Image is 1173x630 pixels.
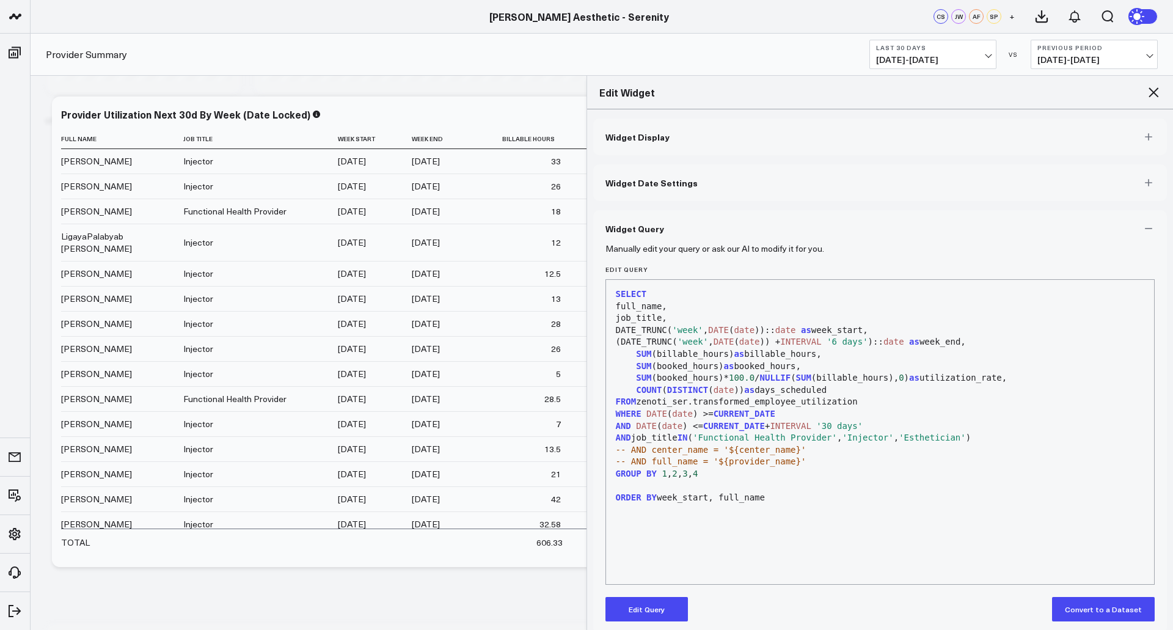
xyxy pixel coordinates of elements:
span: INTERVAL [780,337,821,346]
div: JW [951,9,966,24]
div: [DATE] [338,343,366,355]
button: + [1004,9,1019,24]
div: [DATE] [412,493,440,505]
div: [DATE] [412,293,440,305]
span: BY [646,493,657,502]
span: date [714,385,734,395]
span: DISTINCT [667,385,708,395]
div: job_title ( , , ) [612,432,1149,444]
span: GROUP [616,469,641,478]
div: Injector [183,293,213,305]
div: 13 [551,293,561,305]
div: [PERSON_NAME] [61,468,132,480]
span: 2 [672,469,677,478]
span: 1 [662,469,667,478]
div: [DATE] [412,205,440,218]
div: [PERSON_NAME] [61,393,132,405]
div: Functional Health Provider [183,205,287,218]
div: Injector [183,493,213,505]
div: (billable_hours) billable_hours, [612,348,1149,361]
span: date [662,421,682,431]
b: Previous Period [1037,44,1151,51]
div: [PERSON_NAME] [61,293,132,305]
div: 26 [551,180,561,192]
div: Provider Utilization Next 30d By Week (Date Locked) [61,108,310,121]
span: SUM [636,349,651,359]
th: Booked Hours [572,129,662,149]
div: [DATE] [412,468,440,480]
div: [PERSON_NAME] [61,518,132,530]
div: (booked_hours)* / ( (billable_hours), ) utilization_rate, [612,372,1149,384]
div: [PERSON_NAME] [61,443,132,455]
span: COUNT [636,385,662,395]
button: Convert to a Dataset [1052,597,1155,621]
span: Widget Date Settings [605,178,698,188]
div: [DATE] [338,205,366,218]
a: Provider Summary [46,48,127,61]
div: [DATE] [338,418,366,430]
div: [PERSON_NAME] [61,493,132,505]
div: [DATE] [338,393,366,405]
a: [PERSON_NAME] Aesthetic - Serenity [489,10,669,23]
div: [DATE] [412,318,440,330]
div: , , , [612,468,1149,480]
div: 18 [551,205,561,218]
span: 'week' [678,337,709,346]
div: Injector [183,318,213,330]
span: 'Esthetician' [899,433,966,442]
span: 3 [682,469,687,478]
span: as [724,361,734,371]
div: Injector [183,518,213,530]
th: Full Name [61,129,183,149]
span: ORDER [616,493,641,502]
span: as [909,337,919,346]
span: as [744,385,755,395]
div: 28.5 [544,393,561,405]
div: ( ) <= + [612,420,1149,433]
div: [PERSON_NAME] [61,318,132,330]
div: [DATE] [338,293,366,305]
span: Widget Display [605,132,670,142]
th: Billable Hours [477,129,572,149]
div: 12.5 [544,268,561,280]
span: 4 [693,469,698,478]
th: Week End [412,129,477,149]
div: TOTAL [61,537,90,549]
h2: Edit Widget [599,86,1147,99]
span: SUM [636,373,651,383]
div: [DATE] [412,418,440,430]
span: date [883,337,904,346]
span: 'week' [672,325,703,335]
span: SUM [636,361,651,371]
span: SUM [796,373,811,383]
div: [PERSON_NAME] [61,155,132,167]
div: (booked_hours) booked_hours, [612,361,1149,373]
div: [PERSON_NAME] [61,368,132,380]
button: Previous Period[DATE]-[DATE] [1031,40,1158,69]
div: 21 [551,468,561,480]
div: 28 [551,318,561,330]
div: [DATE] [412,180,440,192]
div: [DATE] [338,180,366,192]
span: '30 days' [816,421,863,431]
div: Injector [183,180,213,192]
div: [DATE] [412,443,440,455]
div: 5 [556,368,561,380]
span: -- AND center_name = '${center_name}' [616,445,806,455]
div: [DATE] [412,236,440,249]
button: Edit Query [605,597,688,621]
div: week_start, full_name [612,492,1149,504]
button: Last 30 Days[DATE]-[DATE] [869,40,996,69]
div: LigayaPalabyab [PERSON_NAME] [61,230,172,255]
div: [DATE] [338,155,366,167]
div: [DATE] [412,518,440,530]
label: Edit Query [605,266,1155,273]
div: full_name, [612,301,1149,313]
span: AND [616,433,631,442]
span: date [739,337,760,346]
div: (DATE_TRUNC( , ( )) + ):: week_end, [612,336,1149,348]
div: Injector [183,443,213,455]
span: FROM [616,397,637,406]
div: Injector [183,343,213,355]
div: [PERSON_NAME] [61,418,132,430]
